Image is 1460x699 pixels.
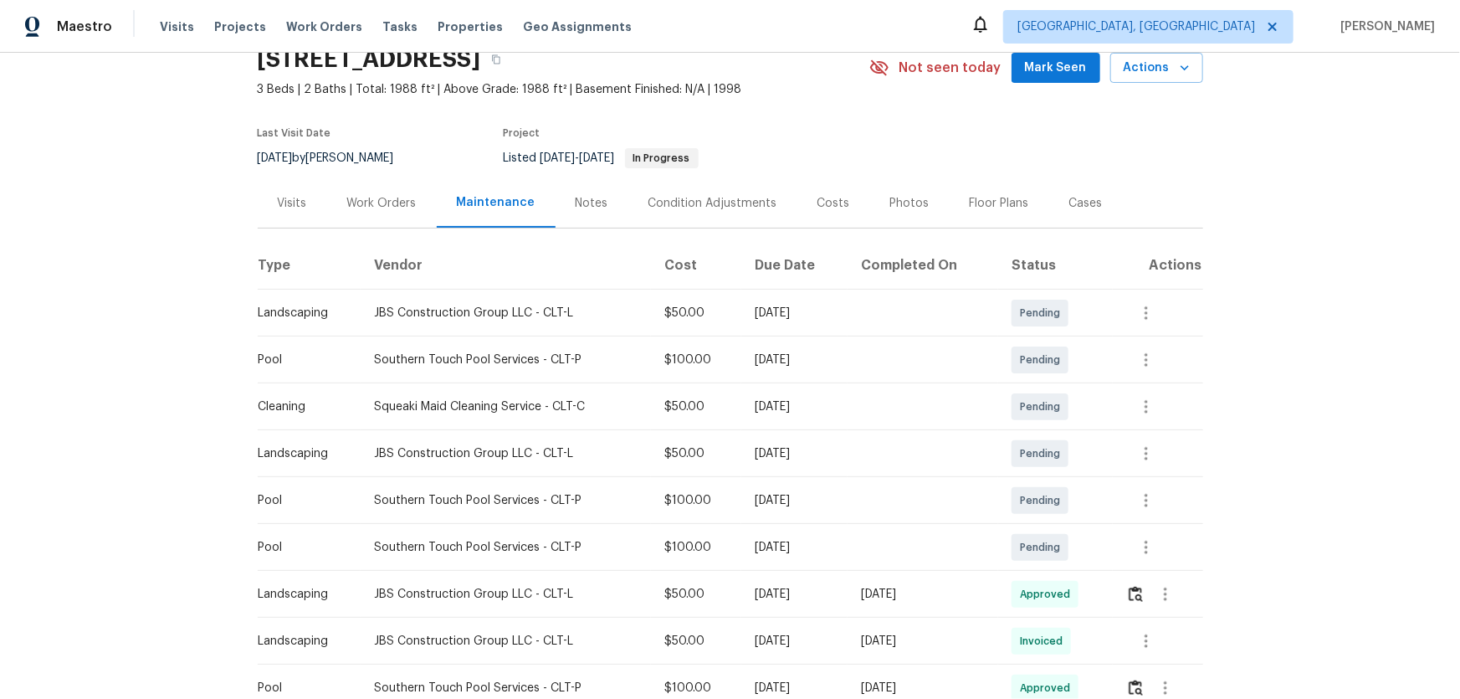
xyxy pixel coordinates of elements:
div: [DATE] [755,305,834,321]
span: [DATE] [580,152,615,164]
span: Properties [438,18,503,35]
div: Work Orders [347,195,417,212]
span: Pending [1020,539,1067,556]
button: Actions [1110,53,1203,84]
div: by [PERSON_NAME] [258,148,414,168]
div: Landscaping [259,586,348,603]
div: [DATE] [861,680,985,696]
span: Mark Seen [1025,58,1087,79]
div: Photos [890,195,930,212]
span: Pending [1020,305,1067,321]
th: Status [998,243,1113,290]
span: In Progress [627,153,697,163]
div: [DATE] [755,492,834,509]
div: JBS Construction Group LLC - CLT-L [374,586,638,603]
div: Cases [1069,195,1103,212]
div: JBS Construction Group LLC - CLT-L [374,445,638,462]
div: Visits [278,195,307,212]
span: Last Visit Date [258,128,331,138]
div: Pool [259,680,348,696]
div: [DATE] [755,680,834,696]
th: Completed On [848,243,998,290]
div: $50.00 [664,445,728,462]
span: [DATE] [540,152,576,164]
span: Approved [1020,586,1077,603]
span: Pending [1020,352,1067,368]
img: Review Icon [1129,586,1143,602]
th: Due Date [741,243,848,290]
div: Notes [576,195,608,212]
div: Southern Touch Pool Services - CLT-P [374,680,638,696]
div: Southern Touch Pool Services - CLT-P [374,539,638,556]
div: Maintenance [457,194,535,211]
div: [DATE] [755,398,834,415]
span: Geo Assignments [523,18,632,35]
div: [DATE] [755,586,834,603]
div: $50.00 [664,586,728,603]
button: Review Icon [1126,574,1145,614]
div: [DATE] [861,633,985,650]
div: Landscaping [259,445,348,462]
span: Pending [1020,492,1067,509]
div: $50.00 [664,305,728,321]
div: $50.00 [664,398,728,415]
div: [DATE] [755,633,834,650]
th: Type [258,243,361,290]
th: Actions [1113,243,1203,290]
div: Condition Adjustments [648,195,777,212]
span: Visits [160,18,194,35]
div: $50.00 [664,633,728,650]
div: [DATE] [755,445,834,462]
th: Vendor [361,243,651,290]
div: Landscaping [259,305,348,321]
div: JBS Construction Group LLC - CLT-L [374,633,638,650]
div: Landscaping [259,633,348,650]
div: Pool [259,492,348,509]
span: Work Orders [286,18,362,35]
img: Review Icon [1129,680,1143,696]
div: [DATE] [755,352,834,368]
div: $100.00 [664,492,728,509]
span: 3 Beds | 2 Baths | Total: 1988 ft² | Above Grade: 1988 ft² | Basement Finished: N/A | 1998 [258,81,869,98]
div: $100.00 [664,352,728,368]
div: Squeaki Maid Cleaning Service - CLT-C [374,398,638,415]
div: Costs [817,195,850,212]
span: Pending [1020,445,1067,462]
div: $100.00 [664,680,728,696]
div: Pool [259,352,348,368]
span: Project [504,128,540,138]
div: Floor Plans [970,195,1029,212]
div: Southern Touch Pool Services - CLT-P [374,352,638,368]
div: JBS Construction Group LLC - CLT-L [374,305,638,321]
span: [PERSON_NAME] [1334,18,1435,35]
span: [DATE] [258,152,293,164]
span: Invoiced [1020,633,1069,650]
div: Cleaning [259,398,348,415]
span: Pending [1020,398,1067,415]
div: Southern Touch Pool Services - CLT-P [374,492,638,509]
span: [GEOGRAPHIC_DATA], [GEOGRAPHIC_DATA] [1017,18,1255,35]
span: Approved [1020,680,1077,696]
span: - [540,152,615,164]
div: [DATE] [755,539,834,556]
div: $100.00 [664,539,728,556]
button: Copy Address [481,44,511,75]
span: Actions [1124,58,1190,79]
span: Projects [214,18,266,35]
span: Listed [504,152,699,164]
button: Mark Seen [1012,53,1100,84]
h2: [STREET_ADDRESS] [258,51,481,68]
span: Not seen today [899,59,1002,76]
span: Maestro [57,18,112,35]
div: Pool [259,539,348,556]
span: Tasks [382,21,418,33]
div: [DATE] [861,586,985,603]
th: Cost [651,243,741,290]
